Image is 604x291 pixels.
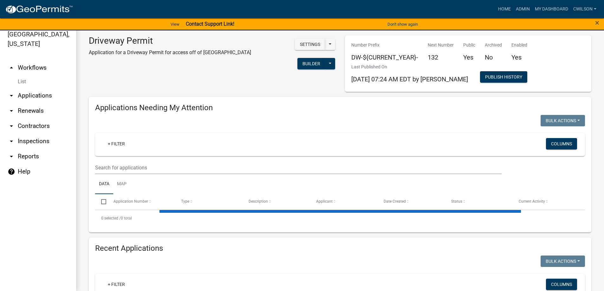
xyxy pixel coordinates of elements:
[546,138,577,149] button: Columns
[351,64,468,70] p: Last Published On
[532,3,571,15] a: My Dashboard
[310,194,378,209] datatable-header-cell: Applicant
[8,122,15,130] i: arrow_drop_down
[485,42,502,48] p: Archived
[496,3,513,15] a: Home
[103,138,130,149] a: + Filter
[546,279,577,290] button: Columns
[385,19,420,29] button: Don't show again
[8,64,15,72] i: arrow_drop_up
[463,54,475,61] h5: Yes
[451,199,462,204] span: Status
[463,42,475,48] p: Public
[89,35,251,46] h3: Driveway Permit
[114,199,148,204] span: Application Number
[95,103,585,112] h4: Applications Needing My Attention
[95,210,585,226] div: 0 total
[378,194,445,209] datatable-header-cell: Date Created
[595,19,599,27] button: Close
[480,71,527,83] button: Publish History
[519,199,545,204] span: Current Activity
[428,42,454,48] p: Next Number
[571,3,599,15] a: cwilson
[103,279,130,290] a: + Filter
[107,194,175,209] datatable-header-cell: Application Number
[95,174,113,194] a: Data
[351,75,468,83] span: [DATE] 07:24 AM EDT by [PERSON_NAME]
[428,54,454,61] h5: 132
[181,199,189,204] span: Type
[511,42,527,48] p: Enabled
[513,3,532,15] a: Admin
[89,49,251,56] p: Application for a Driveway Permit for access off of [GEOGRAPHIC_DATA]
[175,194,242,209] datatable-header-cell: Type
[351,42,418,48] p: Number Prefix
[595,18,599,27] span: ×
[541,115,585,126] button: Bulk Actions
[95,244,585,253] h4: Recent Applications
[511,54,527,61] h5: Yes
[8,92,15,99] i: arrow_drop_down
[485,54,502,61] h5: No
[316,199,333,204] span: Applicant
[8,107,15,115] i: arrow_drop_down
[8,153,15,160] i: arrow_drop_down
[95,161,502,174] input: Search for applications
[480,75,527,80] wm-modal-confirm: Workflow Publish History
[8,137,15,145] i: arrow_drop_down
[445,194,513,209] datatable-header-cell: Status
[297,58,325,69] button: Builder
[168,19,182,29] a: View
[243,194,310,209] datatable-header-cell: Description
[513,194,580,209] datatable-header-cell: Current Activity
[295,39,325,50] button: Settings
[249,199,268,204] span: Description
[8,168,15,175] i: help
[113,174,130,194] a: Map
[95,194,107,209] datatable-header-cell: Select
[384,199,406,204] span: Date Created
[541,256,585,267] button: Bulk Actions
[351,54,418,61] h5: DW-${CURRENT_YEAR}-
[186,21,234,27] strong: Contact Support Link!
[101,216,121,220] span: 0 selected /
